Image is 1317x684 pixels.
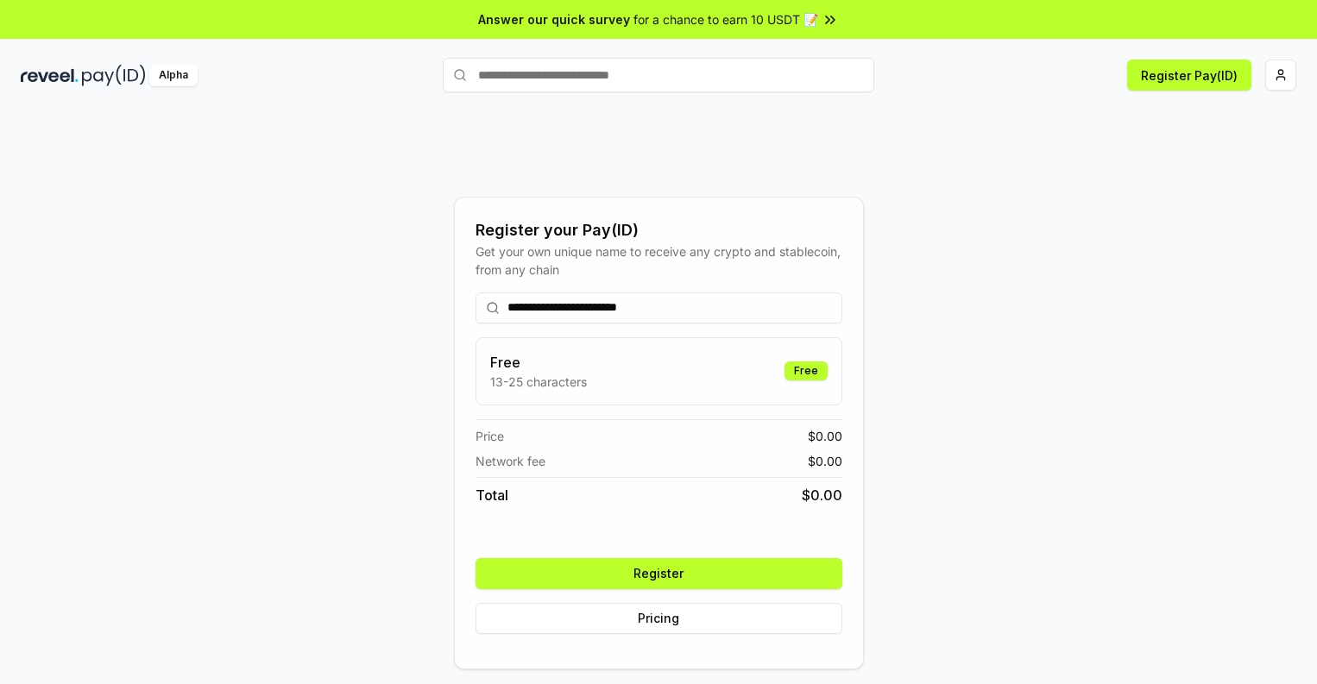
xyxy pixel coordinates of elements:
[476,603,842,634] button: Pricing
[490,373,587,391] p: 13-25 characters
[476,218,842,242] div: Register your Pay(ID)
[1127,60,1251,91] button: Register Pay(ID)
[490,352,587,373] h3: Free
[21,65,79,86] img: reveel_dark
[476,427,504,445] span: Price
[808,427,842,445] span: $ 0.00
[476,452,545,470] span: Network fee
[785,361,828,380] div: Free
[149,65,198,86] div: Alpha
[476,242,842,279] div: Get your own unique name to receive any crypto and stablecoin, from any chain
[82,65,146,86] img: pay_id
[476,558,842,589] button: Register
[633,10,818,28] span: for a chance to earn 10 USDT 📝
[476,485,508,505] span: Total
[478,10,630,28] span: Answer our quick survey
[808,452,842,470] span: $ 0.00
[802,485,842,505] span: $ 0.00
